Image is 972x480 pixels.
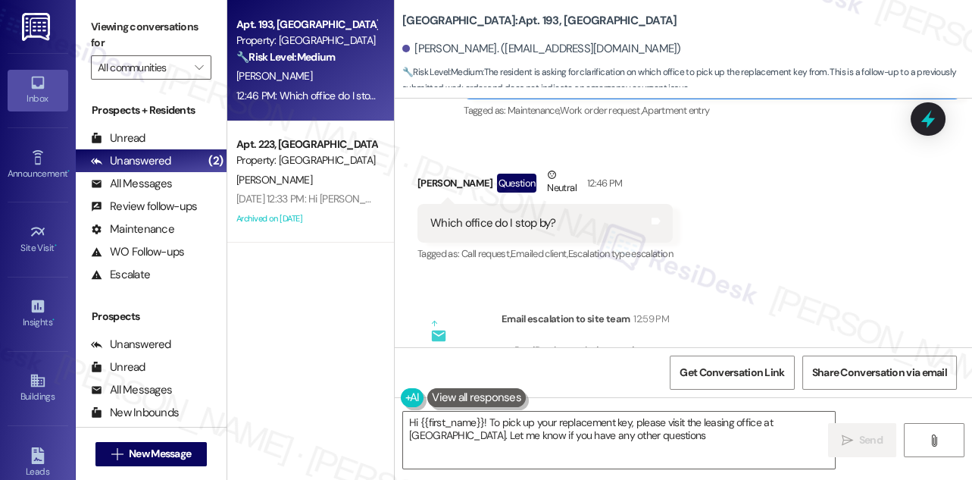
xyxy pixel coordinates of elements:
div: Tagged as: [417,243,673,265]
span: [PERSON_NAME] [236,69,312,83]
div: Prospects [76,309,227,325]
div: Neutral [544,167,579,199]
button: Share Conversation via email [802,356,957,390]
span: Send [859,432,883,448]
div: 12:46 PM [583,175,623,191]
div: Unanswered [91,153,171,169]
label: Viewing conversations for [91,15,211,55]
div: Which office do I stop by? [430,215,556,231]
div: Tagged as: [464,99,961,121]
div: 12:46 PM: Which office do I stop by? [236,89,395,102]
button: Send [828,423,897,457]
span: Apartment entry [642,104,709,117]
i:  [111,448,123,460]
div: [PERSON_NAME] [417,167,673,204]
span: Share Conversation via email [812,365,947,381]
span: • [67,166,70,177]
div: [PERSON_NAME]. ([EMAIL_ADDRESS][DOMAIN_NAME]) [402,41,681,57]
span: Get Conversation Link [680,365,784,381]
span: Maintenance , [508,104,560,117]
i:  [928,435,939,447]
img: ResiDesk Logo [22,13,53,41]
div: ResiDesk escalation to site team -> Risk Level: Low risk Topics: Where to get replacement mailbox... [514,344,902,409]
div: Property: [GEOGRAPHIC_DATA] [236,33,377,49]
button: New Message [95,442,208,466]
a: Site Visit • [8,219,68,260]
span: Emailed client , [511,247,567,260]
div: All Messages [91,382,172,398]
span: Work order request , [560,104,642,117]
div: WO Follow-ups [91,244,184,260]
strong: 🔧 Risk Level: Medium [402,66,483,78]
div: All Messages [91,176,172,192]
div: 12:59 PM [630,311,669,327]
div: Maintenance [91,221,174,237]
div: Apt. 223, [GEOGRAPHIC_DATA] [236,136,377,152]
div: Unanswered [91,337,171,353]
input: All communities [98,55,187,80]
div: New Inbounds [91,405,179,421]
div: Escalate [91,267,150,283]
div: Apt. 193, [GEOGRAPHIC_DATA] [236,17,377,33]
strong: 🔧 Risk Level: Medium [236,50,335,64]
div: Unread [91,359,145,375]
span: • [52,315,55,325]
textarea: Hi {{first_name}}! To pick up your replacement key, please visit the leasing office at [GEOGRAPHI... [403,412,835,469]
div: Property: [GEOGRAPHIC_DATA] [236,152,377,168]
div: Prospects + Residents [76,102,227,118]
span: Escalation type escalation [568,247,673,260]
div: Email escalation to site team [502,311,914,332]
i:  [842,435,853,447]
a: Insights • [8,293,68,334]
div: (2) [205,149,227,173]
b: [GEOGRAPHIC_DATA]: Apt. 193, [GEOGRAPHIC_DATA] [402,13,677,29]
span: New Message [129,446,191,462]
div: Question [497,174,537,193]
button: Get Conversation Link [670,356,794,390]
i:  [195,61,203,74]
div: Review follow-ups [91,199,197,215]
div: Email escalation to site team [430,344,489,393]
span: Call request , [461,247,511,260]
span: • [55,240,57,251]
a: Buildings [8,368,68,409]
span: [PERSON_NAME] [236,173,312,187]
div: Unread [91,130,145,146]
span: : The resident is asking for clarification on which office to pick up the replacement key from. T... [402,64,972,97]
a: Inbox [8,70,68,111]
div: Archived on [DATE] [235,209,378,228]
